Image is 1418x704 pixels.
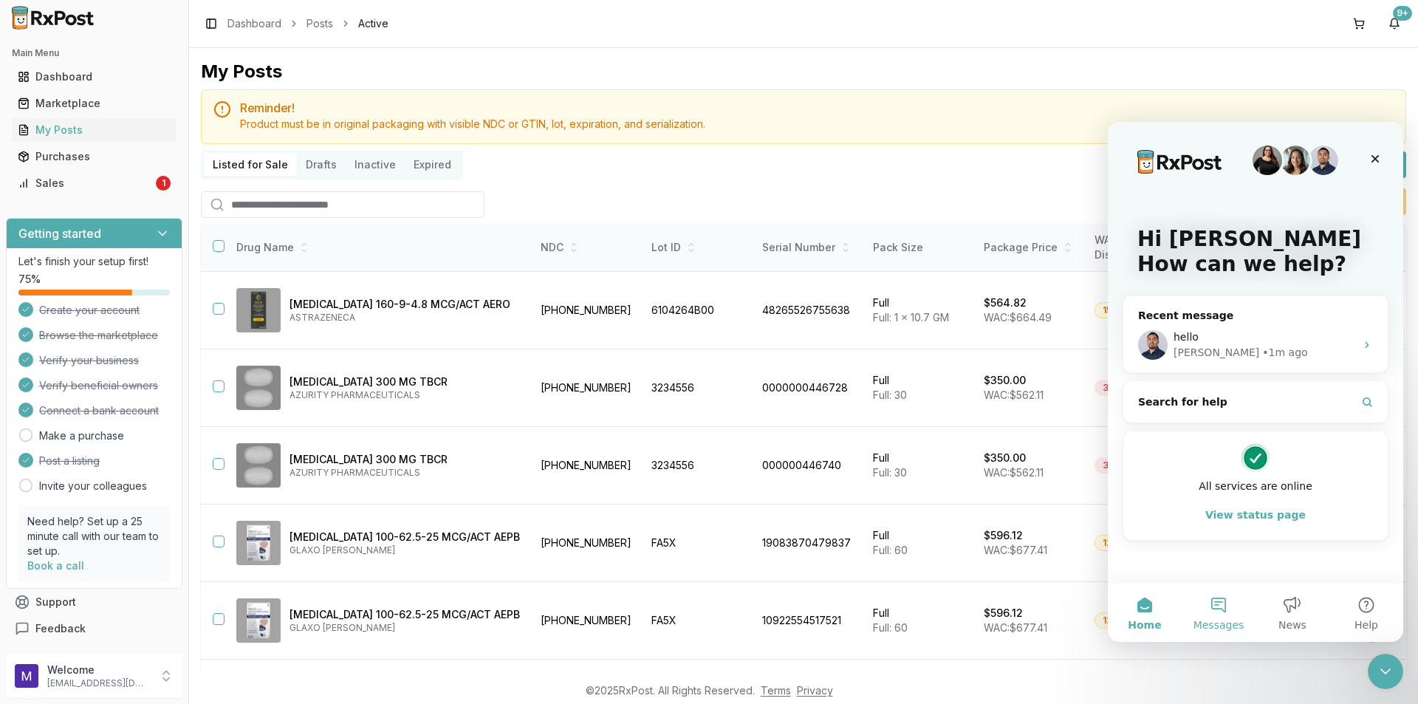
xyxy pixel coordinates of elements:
button: Marketplace [6,92,182,115]
span: Feedback [35,621,86,636]
p: [MEDICAL_DATA] 100-62.5-25 MCG/ACT AEPB [290,607,520,622]
span: WAC: $677.41 [984,621,1047,634]
td: Full [864,582,975,660]
div: Serial Number [762,240,855,255]
p: GLAXO [PERSON_NAME] [290,544,520,556]
td: 3234556 [643,349,753,427]
td: Full [864,505,975,582]
p: AZURITY PHARMACEUTICALS [290,389,520,401]
td: FA5X [643,582,753,660]
img: Trelegy Ellipta 100-62.5-25 MCG/ACT AEPB [236,521,281,565]
span: Verify your business [39,353,139,368]
p: [EMAIL_ADDRESS][DOMAIN_NAME] [47,677,150,689]
td: Full [864,349,975,427]
td: [PHONE_NUMBER] [532,349,643,427]
p: GLAXO [PERSON_NAME] [290,622,520,634]
div: My Posts [18,123,171,137]
button: Dashboard [6,65,182,89]
p: $350.00 [984,451,1026,465]
p: $596.12 [984,528,1023,543]
span: Browse the marketplace [39,328,158,343]
span: Create your account [39,303,140,318]
img: Trelegy Ellipta 100-62.5-25 MCG/ACT AEPB [236,598,281,643]
button: My Posts [6,118,182,142]
p: $564.82 [984,295,1027,310]
td: 10922554517521 [753,582,864,660]
p: AZURITY PHARMACEUTICALS [290,467,520,479]
div: 9+ [1393,6,1412,21]
h3: Getting started [18,225,101,242]
td: [PHONE_NUMBER] [532,582,643,660]
p: $350.00 [984,373,1026,388]
span: Full: 30 [873,389,907,401]
div: Product must be in original packaging with visible NDC or GTIN, lot, expiration, and serialization. [240,117,1394,131]
span: Post a listing [39,454,100,468]
img: RxPost Logo [6,6,100,30]
a: Book a call [27,559,84,572]
button: Expired [405,153,460,177]
span: Full: 60 [873,544,908,556]
a: Terms [761,684,791,697]
div: Purchases [18,149,171,164]
button: Inactive [346,153,405,177]
div: 12% OFF [1095,535,1149,551]
a: Dashboard [12,64,177,90]
td: 0000000446728 [753,349,864,427]
button: Purchases [6,145,182,168]
div: Package Price [984,240,1077,255]
div: My Posts [201,60,282,83]
td: 48265526755638 [753,272,864,349]
td: 6104264B00 [643,272,753,349]
img: Horizant 300 MG TBCR [236,366,281,410]
div: 38% OFF [1095,380,1151,396]
button: Feedback [6,615,182,642]
div: 15% OFF [1095,302,1148,318]
span: Active [358,16,388,31]
p: [MEDICAL_DATA] 300 MG TBCR [290,375,520,389]
div: Sales [18,176,153,191]
td: 19083870479837 [753,505,864,582]
span: Connect a bank account [39,403,159,418]
iframe: Intercom live chat [1108,122,1403,642]
h5: Reminder! [240,102,1394,114]
p: $596.12 [984,606,1023,621]
button: Sales1 [6,171,182,195]
th: Pack Size [864,224,975,272]
button: Listed for Sale [204,153,297,177]
div: Lot ID [651,240,744,255]
button: 9+ [1383,12,1406,35]
span: Verify beneficial owners [39,378,158,393]
p: ASTRAZENECA [290,312,520,324]
p: Welcome [47,663,150,677]
a: Privacy [797,684,833,697]
a: Invite your colleagues [39,479,147,493]
img: Horizant 300 MG TBCR [236,443,281,488]
p: [MEDICAL_DATA] 100-62.5-25 MCG/ACT AEPB [290,530,520,544]
p: Need help? Set up a 25 minute call with our team to set up. [27,514,161,558]
div: Drug Name [236,240,520,255]
td: Full [864,272,975,349]
p: [MEDICAL_DATA] 160-9-4.8 MCG/ACT AERO [290,297,520,312]
td: [PHONE_NUMBER] [532,427,643,505]
a: Make a purchase [39,428,124,443]
div: Marketplace [18,96,171,111]
button: Drafts [297,153,346,177]
div: 1 [156,176,171,191]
